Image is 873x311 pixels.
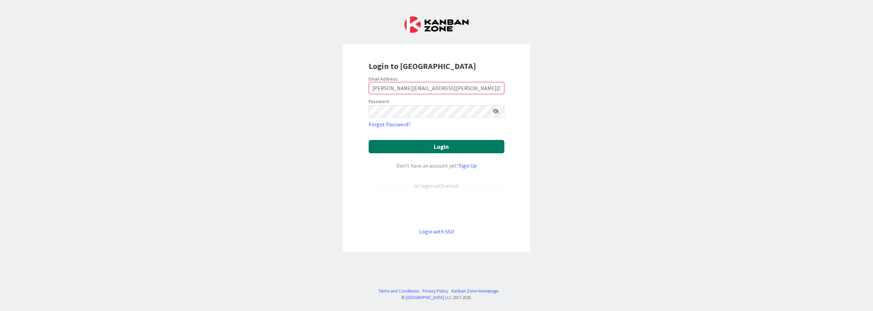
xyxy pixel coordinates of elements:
[452,288,498,294] a: Kanban Zone Homepage
[406,295,444,300] a: [GEOGRAPHIC_DATA]
[404,16,469,33] img: Kanban Zone
[365,201,508,216] iframe: Botão Iniciar sessão com o Google
[369,98,389,105] label: Password
[369,61,476,71] b: Login to [GEOGRAPHIC_DATA]
[419,228,454,235] a: Login with SSO
[369,120,411,128] a: Forgot Password?
[423,288,448,294] a: Privacy Policy
[413,182,460,190] div: or login with email
[459,162,477,169] a: Sign Up
[379,288,419,294] a: Terms and Conditions
[369,140,504,153] button: Login
[369,76,398,82] label: Email Address
[369,161,504,170] div: Don’t have an account yet?
[375,294,498,301] div: © LLC 2017- 2025 .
